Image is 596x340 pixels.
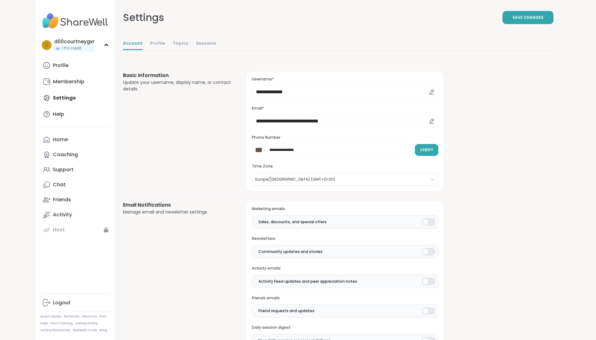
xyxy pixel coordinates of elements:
div: d00courtneygxr [54,38,94,45]
h3: Newsletters [252,236,438,241]
a: Host Training [50,321,73,326]
a: Referrals [64,314,79,319]
h3: Phone Number [252,135,438,140]
a: Topics [173,38,188,50]
h3: Basic Information [123,72,232,79]
h3: Activity emails [252,266,438,271]
img: ShareWell Nav Logo [40,10,110,32]
div: Coaching [53,151,78,158]
a: Blog [99,328,107,332]
div: Friends [53,196,71,203]
h3: Username* [252,77,438,82]
div: Activity [53,211,72,218]
h3: Friends emails [252,296,438,301]
div: Membership [53,78,84,85]
div: Chat [53,181,66,188]
span: Save Changes [512,15,543,20]
a: About Us [82,314,97,319]
button: Verify [415,144,438,156]
a: Logout [40,295,110,310]
a: Membership [40,74,110,89]
span: Verify [420,147,433,153]
a: Friends [40,192,110,207]
div: Manage email and newsletter settings [123,209,232,215]
button: Save Changes [502,11,553,24]
h3: Email Notifications [123,201,232,209]
a: Safety Policy [75,321,98,326]
a: Home [40,132,110,147]
a: Coaching [40,147,110,162]
div: Home [53,136,68,143]
a: Safety Resources [40,328,70,332]
h3: Time Zone [252,164,438,169]
h3: Marketing emails [252,206,438,212]
span: Activity Feed updates and peer appreciation notes [258,279,357,284]
a: Account [123,38,143,50]
a: Redeem Code [73,328,97,332]
span: Sales, discounts, and special offers [258,219,327,225]
a: Help [40,107,110,122]
span: Community updates and stories [258,249,323,255]
a: Activity [40,207,110,222]
span: d [45,41,48,49]
a: Sessions [196,38,216,50]
h3: Email* [252,106,438,111]
div: Profile [53,62,69,69]
div: Update your username, display name, or contact details [123,79,232,92]
div: Help [53,111,64,118]
div: Settings [123,10,164,25]
div: Logout [53,299,71,306]
a: Help [40,321,48,326]
a: Support [40,162,110,177]
span: Friend requests and updates [258,308,314,314]
div: Support [53,166,74,173]
a: Chat [40,177,110,192]
div: Host [53,226,65,233]
a: Profile [150,38,165,50]
span: 1 Pro credit [62,46,81,51]
h3: Daily session digest [252,325,438,330]
a: How It Works [40,314,61,319]
a: Profile [40,58,110,73]
a: Host [40,222,110,237]
a: FAQ [99,314,106,319]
